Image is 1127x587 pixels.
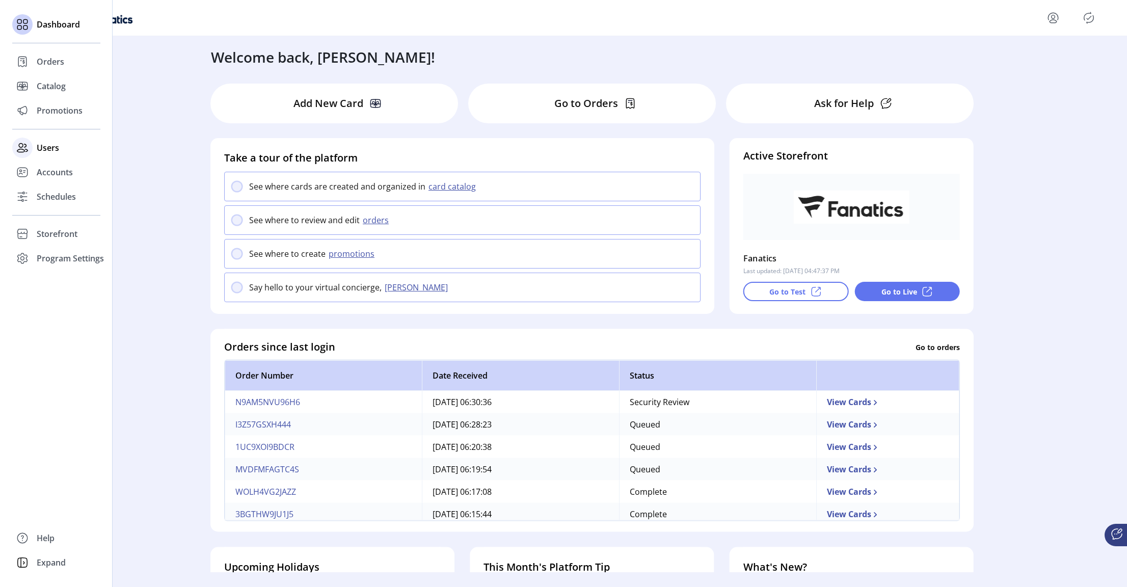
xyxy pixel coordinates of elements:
h4: Take a tour of the platform [224,150,701,166]
button: promotions [326,248,381,260]
h4: Orders since last login [224,339,335,355]
span: Expand [37,556,66,569]
p: Go to Live [881,286,917,297]
td: View Cards [816,413,959,436]
p: Last updated: [DATE] 04:47:37 PM [743,266,840,276]
td: MVDFMFAGTC4S [225,458,422,481]
td: Queued [619,413,816,436]
td: Complete [619,481,816,503]
td: WOLH4VG2JAZZ [225,481,422,503]
p: See where cards are created and organized in [249,180,425,193]
p: Go to orders [916,341,960,352]
td: [DATE] 06:15:44 [422,503,619,525]
td: I3Z57GSXH444 [225,413,422,436]
button: orders [360,214,395,226]
button: menu [1045,10,1061,26]
td: View Cards [816,481,959,503]
span: Accounts [37,166,73,178]
th: Order Number [225,360,422,391]
td: 1UC9XOI9BDCR [225,436,422,458]
td: View Cards [816,503,959,525]
td: Security Review [619,391,816,413]
p: Say hello to your virtual concierge, [249,281,382,293]
p: Ask for Help [814,96,874,111]
p: Fanatics [743,250,777,266]
td: Queued [619,436,816,458]
td: View Cards [816,436,959,458]
td: [DATE] 06:30:36 [422,391,619,413]
h4: Upcoming Holidays [224,559,441,575]
td: Queued [619,458,816,481]
span: Schedules [37,191,76,203]
span: Help [37,532,55,544]
td: 3BGTHW9JU1J5 [225,503,422,525]
h4: What's New? [743,559,960,575]
p: Go to Orders [554,96,618,111]
td: [DATE] 06:19:54 [422,458,619,481]
td: Complete [619,503,816,525]
span: Promotions [37,104,83,117]
td: View Cards [816,458,959,481]
span: Program Settings [37,252,104,264]
p: Go to Test [769,286,806,297]
td: [DATE] 06:28:23 [422,413,619,436]
td: [DATE] 06:17:08 [422,481,619,503]
h4: This Month's Platform Tip [484,559,700,575]
button: [PERSON_NAME] [382,281,454,293]
h4: Active Storefront [743,148,960,164]
span: Users [37,142,59,154]
p: Add New Card [293,96,363,111]
td: View Cards [816,391,959,413]
th: Status [619,360,816,391]
td: N9AM5NVU96H6 [225,391,422,413]
th: Date Received [422,360,619,391]
button: card catalog [425,180,482,193]
p: See where to review and edit [249,214,360,226]
span: Dashboard [37,18,80,31]
p: See where to create [249,248,326,260]
span: Orders [37,56,64,68]
span: Storefront [37,228,77,240]
span: Catalog [37,80,66,92]
td: [DATE] 06:20:38 [422,436,619,458]
h3: Welcome back, [PERSON_NAME]! [211,46,435,68]
button: Publisher Panel [1081,10,1097,26]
